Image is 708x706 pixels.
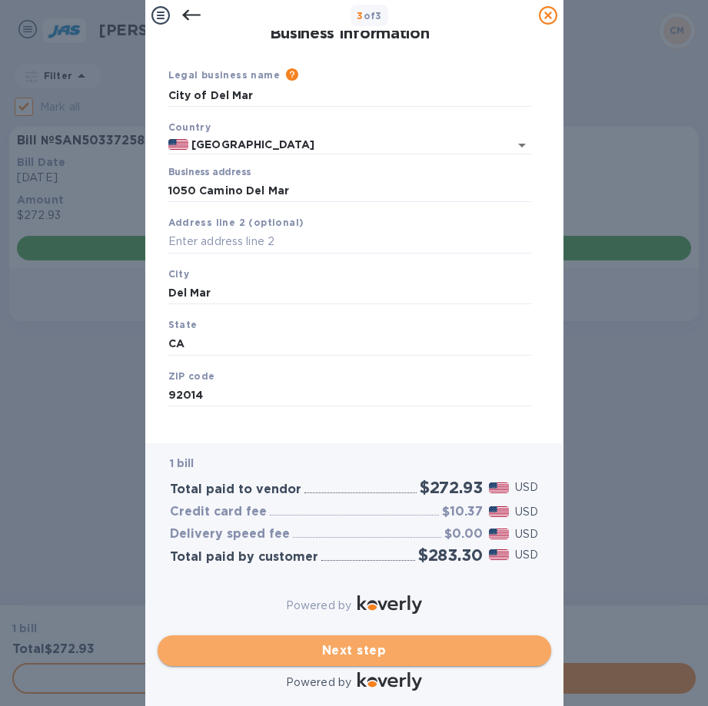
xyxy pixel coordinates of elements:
[489,482,510,493] img: USD
[357,10,363,22] span: 3
[168,121,211,133] b: Country
[170,482,301,497] h3: Total paid to vendor
[357,595,422,614] img: Logo
[515,526,538,542] p: USD
[444,527,483,542] h3: $0.00
[168,179,531,202] input: Enter address
[170,550,318,565] h3: Total paid by customer
[168,230,531,254] input: Enter address line 2
[489,529,510,539] img: USD
[489,549,510,560] img: USD
[168,268,190,280] b: City
[511,134,533,156] button: Open
[168,282,531,305] input: Enter city
[170,457,194,469] b: 1 bill
[165,25,534,42] h1: Business Information
[170,505,267,519] h3: Credit card fee
[170,641,539,660] span: Next step
[168,384,531,407] input: Enter ZIP code
[168,333,531,356] input: Enter state
[168,139,189,150] img: US
[515,479,538,496] p: USD
[442,505,483,519] h3: $10.37
[418,545,483,565] h2: $283.30
[489,506,510,517] img: USD
[286,598,351,614] p: Powered by
[357,10,382,22] b: of 3
[168,319,198,330] b: State
[168,84,531,107] input: Enter legal business name
[168,69,281,81] b: Legal business name
[168,217,304,228] b: Address line 2 (optional)
[420,478,483,497] h2: $272.93
[158,635,551,666] button: Next step
[170,527,290,542] h3: Delivery speed fee
[168,168,251,177] label: Business address
[357,672,422,691] img: Logo
[188,135,487,154] input: Select country
[168,370,215,382] b: ZIP code
[515,504,538,520] p: USD
[515,547,538,563] p: USD
[286,675,351,691] p: Powered by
